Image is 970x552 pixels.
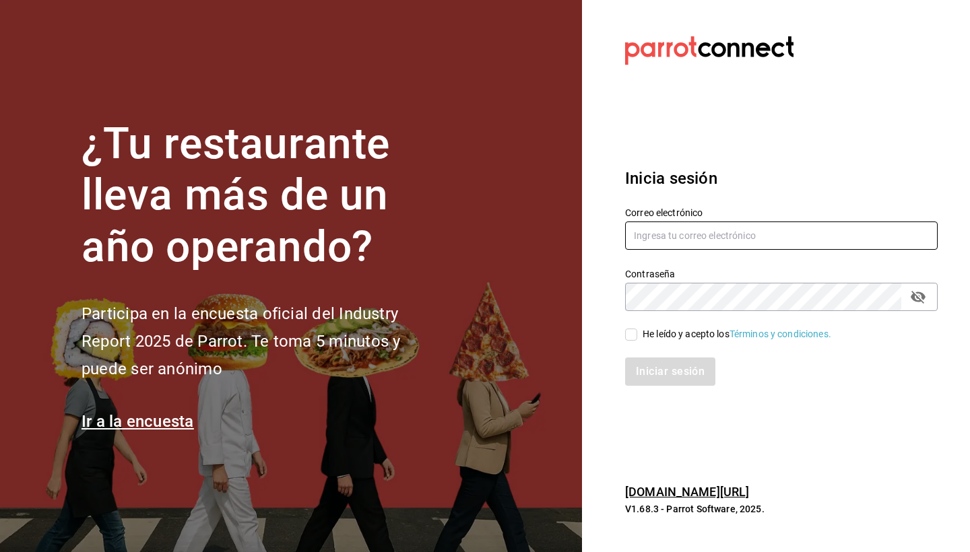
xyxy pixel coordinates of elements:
[82,118,445,273] h1: ¿Tu restaurante lleva más de un año operando?
[625,221,938,250] input: Ingresa tu correo electrónico
[82,300,445,382] h2: Participa en la encuesta oficial del Industry Report 2025 de Parrot. Te toma 5 minutos y puede se...
[82,412,194,431] a: Ir a la encuesta
[643,327,831,341] div: He leído y acepto los
[625,207,938,217] label: Correo electrónico
[907,285,930,308] button: passwordField
[625,269,938,278] label: Contraseña
[730,329,831,339] a: Términos y condiciones.
[625,485,749,499] a: [DOMAIN_NAME][URL]
[625,502,938,516] p: V1.68.3 - Parrot Software, 2025.
[625,166,938,191] h3: Inicia sesión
